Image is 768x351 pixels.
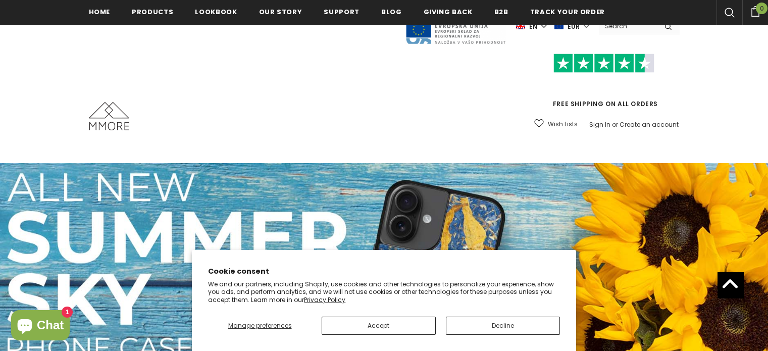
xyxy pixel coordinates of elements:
span: support [324,7,360,17]
span: Wish Lists [548,119,578,129]
span: EUR [568,22,580,32]
span: Lookbook [195,7,237,17]
a: Javni Razpis [405,22,506,30]
img: i-lang-1.png [516,22,525,31]
iframe: Customer reviews powered by Trustpilot [528,73,680,99]
input: Search Site [599,19,657,33]
span: 0 [756,3,767,14]
button: Decline [446,317,560,335]
span: Track your order [530,7,605,17]
inbox-online-store-chat: Shopify online store chat [8,310,73,343]
span: Products [132,7,173,17]
img: Javni Razpis [405,8,506,45]
a: Wish Lists [534,115,578,133]
a: Sign In [589,120,610,129]
span: FREE SHIPPING ON ALL ORDERS [528,58,680,108]
span: or [612,120,618,129]
span: Blog [381,7,402,17]
span: B2B [494,7,508,17]
p: We and our partners, including Shopify, use cookies and other technologies to personalize your ex... [208,280,560,304]
a: Create an account [620,120,679,129]
button: Accept [322,317,436,335]
h2: Cookie consent [208,266,560,277]
a: 0 [742,5,768,17]
img: MMORE Cases [89,102,129,130]
a: Privacy Policy [304,295,345,304]
span: Our Story [259,7,302,17]
span: Home [89,7,111,17]
span: en [529,22,537,32]
img: Trust Pilot Stars [553,54,654,73]
span: Giving back [424,7,473,17]
span: Manage preferences [228,321,292,330]
button: Manage preferences [208,317,312,335]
